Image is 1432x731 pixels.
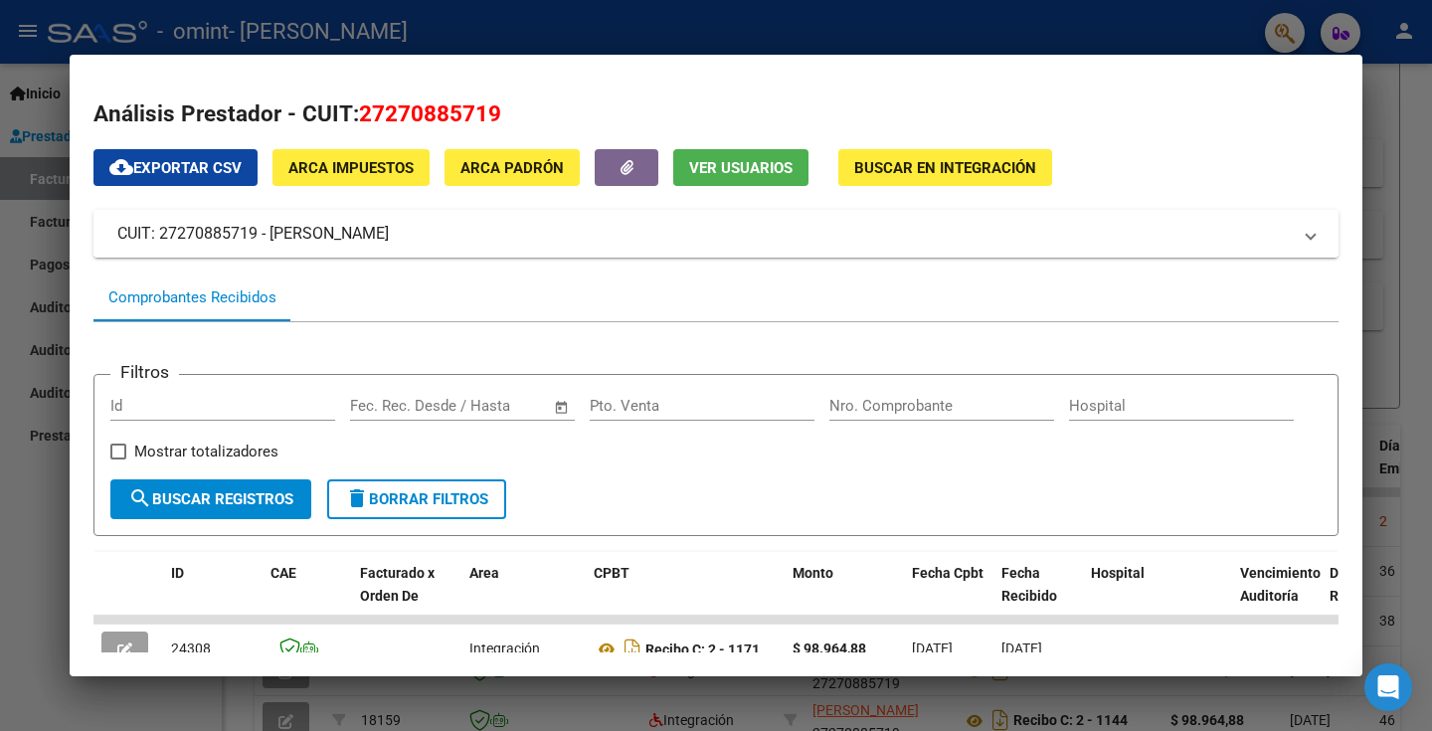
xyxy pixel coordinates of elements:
[904,552,993,640] datatable-header-cell: Fecha Cpbt
[270,565,296,581] span: CAE
[359,100,501,126] span: 27270885719
[993,552,1083,640] datatable-header-cell: Fecha Recibido
[288,159,414,177] span: ARCA Impuestos
[134,440,278,463] span: Mostrar totalizadores
[109,159,242,177] span: Exportar CSV
[93,149,258,186] button: Exportar CSV
[854,159,1036,177] span: Buscar en Integración
[448,397,545,415] input: Fecha fin
[912,565,984,581] span: Fecha Cpbt
[110,359,179,385] h3: Filtros
[345,490,488,508] span: Borrar Filtros
[1232,552,1322,640] datatable-header-cell: Vencimiento Auditoría
[93,210,1339,258] mat-expansion-panel-header: CUIT: 27270885719 - [PERSON_NAME]
[360,565,435,604] span: Facturado x Orden De
[350,397,431,415] input: Fecha inicio
[673,149,808,186] button: Ver Usuarios
[1364,663,1412,711] div: Open Intercom Messenger
[1001,565,1057,604] span: Fecha Recibido
[93,97,1339,131] h2: Análisis Prestador - CUIT:
[793,640,866,656] strong: $ 98.964,88
[594,565,629,581] span: CPBT
[272,149,430,186] button: ARCA Impuestos
[838,149,1052,186] button: Buscar en Integración
[1091,565,1145,581] span: Hospital
[1330,565,1419,604] span: Doc Respaldatoria
[108,286,276,309] div: Comprobantes Recibidos
[1083,552,1232,640] datatable-header-cell: Hospital
[1240,565,1321,604] span: Vencimiento Auditoría
[445,149,580,186] button: ARCA Padrón
[117,222,1291,246] mat-panel-title: CUIT: 27270885719 - [PERSON_NAME]
[110,479,311,519] button: Buscar Registros
[469,565,499,581] span: Area
[352,552,461,640] datatable-header-cell: Facturado x Orden De
[163,552,263,640] datatable-header-cell: ID
[785,552,904,640] datatable-header-cell: Monto
[1001,640,1042,656] span: [DATE]
[461,552,586,640] datatable-header-cell: Area
[109,155,133,179] mat-icon: cloud_download
[128,486,152,510] mat-icon: search
[551,396,574,419] button: Open calendar
[345,486,369,510] mat-icon: delete
[912,640,953,656] span: [DATE]
[620,634,645,665] i: Descargar documento
[171,565,184,581] span: ID
[460,159,564,177] span: ARCA Padrón
[171,640,211,656] span: 24308
[586,552,785,640] datatable-header-cell: CPBT
[128,490,293,508] span: Buscar Registros
[645,641,760,657] strong: Recibo C: 2 - 1171
[793,565,833,581] span: Monto
[263,552,352,640] datatable-header-cell: CAE
[469,640,540,656] span: Integración
[327,479,506,519] button: Borrar Filtros
[689,159,793,177] span: Ver Usuarios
